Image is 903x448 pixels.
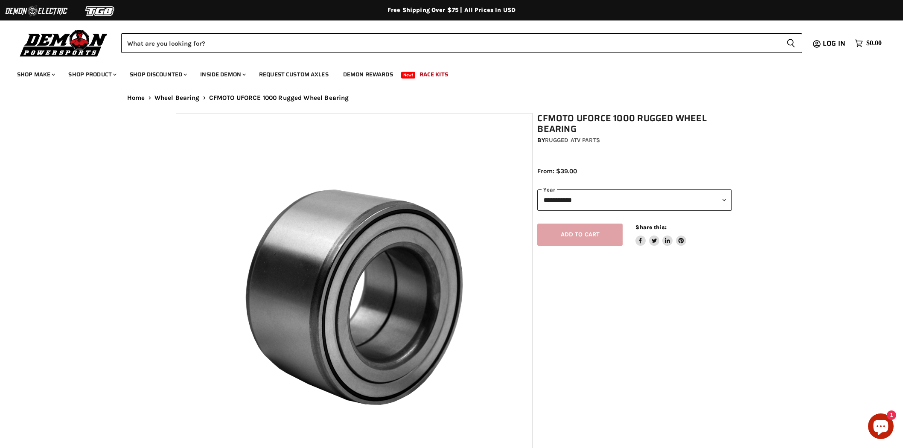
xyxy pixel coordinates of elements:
a: $0.00 [851,37,886,49]
span: CFMOTO UFORCE 1000 Rugged Wheel Bearing [209,94,349,102]
a: Shop Discounted [123,66,192,83]
div: by [537,136,732,145]
a: Shop Product [62,66,122,83]
a: Rugged ATV Parts [545,137,600,144]
a: Home [127,94,145,102]
a: Log in [819,40,851,47]
span: Log in [823,38,845,49]
span: $0.00 [866,39,882,47]
h1: CFMOTO UFORCE 1000 Rugged Wheel Bearing [537,113,732,134]
aside: Share this: [635,224,686,246]
form: Product [121,33,802,53]
ul: Main menu [11,62,880,83]
img: Demon Powersports [17,28,111,58]
div: Free Shipping Over $75 | All Prices In USD [110,6,793,14]
inbox-online-store-chat: Shopify online store chat [865,413,896,441]
a: Demon Rewards [337,66,399,83]
a: Wheel Bearing [154,94,200,102]
a: Race Kits [413,66,454,83]
a: Request Custom Axles [253,66,335,83]
input: Search [121,33,780,53]
img: TGB Logo 2 [68,3,132,19]
a: Inside Demon [194,66,251,83]
span: Share this: [635,224,666,230]
a: Shop Make [11,66,60,83]
button: Search [780,33,802,53]
span: From: $39.00 [537,167,577,175]
img: Demon Electric Logo 2 [4,3,68,19]
select: year [537,189,732,210]
nav: Breadcrumbs [110,94,793,102]
span: New! [401,72,416,79]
